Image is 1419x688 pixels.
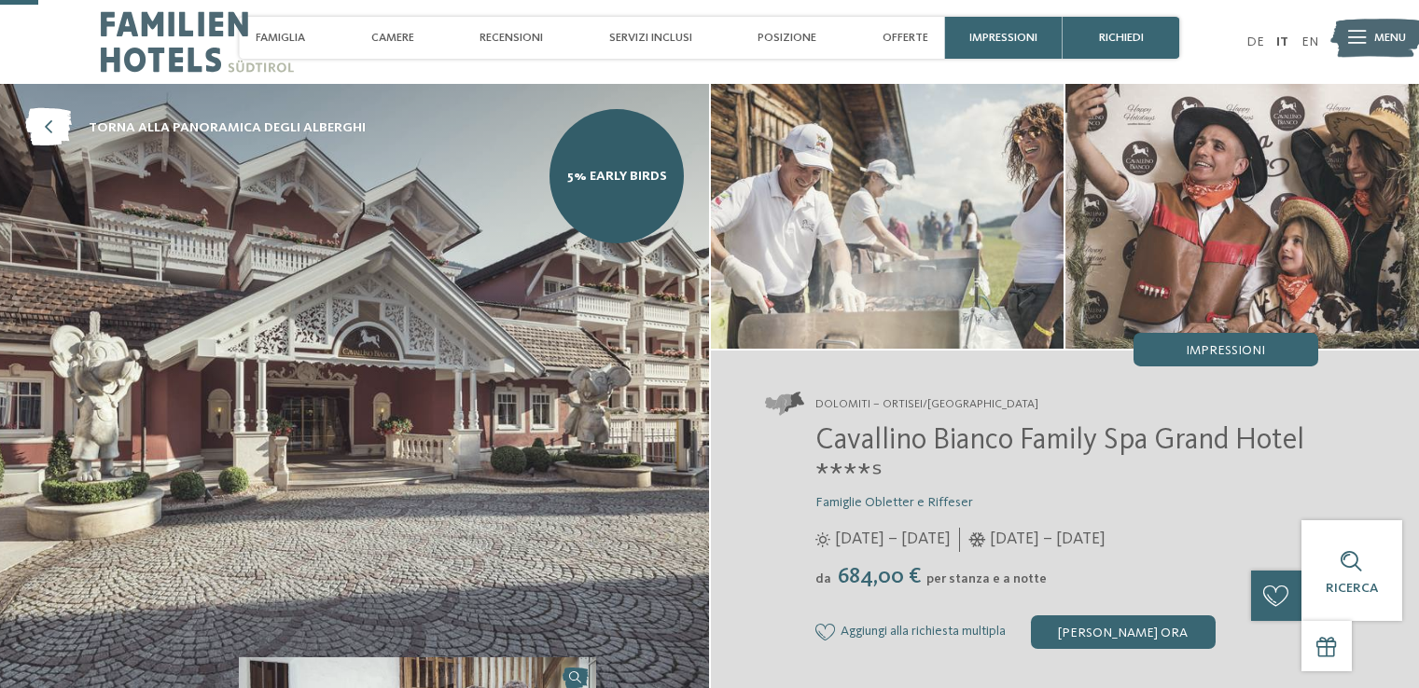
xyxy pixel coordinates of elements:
span: [DATE] – [DATE] [835,528,951,551]
span: per stanza e a notte [926,572,1047,585]
span: [DATE] – [DATE] [990,528,1106,551]
i: Orari d'apertura inverno [968,532,986,547]
span: Famiglie Obletter e Riffeser [815,496,973,509]
span: Cavallino Bianco Family Spa Grand Hotel ****ˢ [815,426,1304,491]
a: EN [1301,35,1318,48]
span: Ricerca [1326,582,1378,595]
i: Orari d'apertura estate [815,532,830,547]
span: da [815,572,831,585]
span: 5% Early Birds [567,167,667,186]
a: 5% Early Birds [550,109,684,243]
a: DE [1246,35,1264,48]
span: Aggiungi alla richiesta multipla [841,625,1006,640]
span: Impressioni [1186,344,1265,357]
span: Dolomiti – Ortisei/[GEOGRAPHIC_DATA] [815,396,1038,413]
div: [PERSON_NAME] ora [1031,615,1216,649]
img: Nel family hotel a Ortisei i vostri desideri diventeranno realtà [1065,84,1419,349]
span: 684,00 € [833,566,925,588]
a: IT [1276,35,1288,48]
span: Menu [1374,30,1406,47]
span: torna alla panoramica degli alberghi [89,118,366,137]
img: Nel family hotel a Ortisei i vostri desideri diventeranno realtà [711,84,1064,349]
a: torna alla panoramica degli alberghi [25,109,366,147]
